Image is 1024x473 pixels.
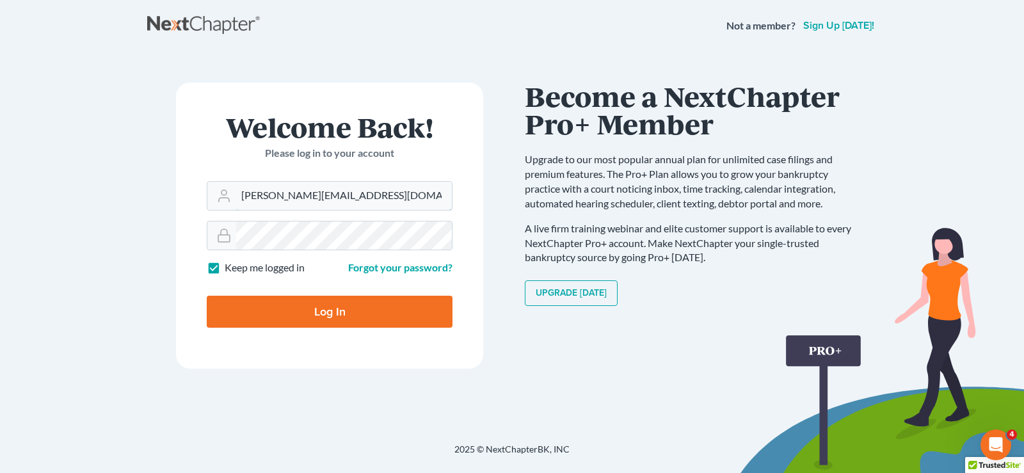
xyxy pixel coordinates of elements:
input: Email Address [236,182,452,210]
a: Forgot your password? [348,261,452,273]
p: Please log in to your account [207,146,452,161]
p: Upgrade to our most popular annual plan for unlimited case filings and premium features. The Pro+... [525,152,864,211]
h1: Welcome Back! [207,113,452,141]
div: 2025 © NextChapterBK, INC [147,443,877,466]
h1: Become a NextChapter Pro+ Member [525,83,864,137]
span: 4 [1007,429,1017,440]
input: Log In [207,296,452,328]
label: Keep me logged in [225,261,305,275]
a: Upgrade [DATE] [525,280,618,306]
a: Sign up [DATE]! [801,20,877,31]
p: A live firm training webinar and elite customer support is available to every NextChapter Pro+ ac... [525,221,864,266]
strong: Not a member? [726,19,796,33]
iframe: Intercom live chat [980,429,1011,460]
